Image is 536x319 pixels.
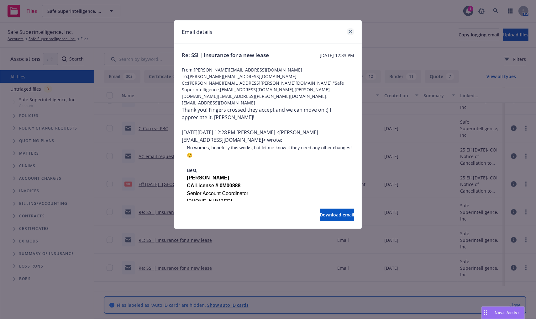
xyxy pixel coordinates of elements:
span: No worries, hopefully this works, but let me know if they need any other changes! [187,145,351,150]
span: 😊 [187,153,192,158]
span: [DATE] 12:33 PM [320,52,354,59]
span: [PHONE_NUMBER] [187,199,232,204]
span: CA License # 0M00888 [187,183,240,188]
span: Re: SSI | Insurance for a new lease [182,51,269,59]
div: Thank you! Fingers crossed they accept and we can move on :) I appreciate it, [PERSON_NAME]! [182,106,354,121]
div: Drag to move [482,307,490,319]
span: [PERSON_NAME] [187,175,229,180]
a: close [347,28,354,35]
span: To: [PERSON_NAME][EMAIL_ADDRESS][DOMAIN_NAME] [182,73,354,80]
span: Download email [320,212,354,218]
span: Best, [187,168,197,173]
span: Cc: [PERSON_NAME][EMAIL_ADDRESS][PERSON_NAME][DOMAIN_NAME],"Safe Superintelligence,[EMAIL_ADDRESS... [182,80,354,106]
button: Download email [320,209,354,221]
span: From: [PERSON_NAME][EMAIL_ADDRESS][DOMAIN_NAME] [182,66,354,73]
span: Senior Account Coordinator [187,191,248,196]
button: Nova Assist [481,306,525,319]
h1: Email details [182,28,212,36]
span: Nova Assist [495,310,519,315]
div: [DATE][DATE] 12:28 PM [PERSON_NAME] < > wrote: [182,129,354,144]
a: [PERSON_NAME][EMAIL_ADDRESS][DOMAIN_NAME] [182,129,318,143]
